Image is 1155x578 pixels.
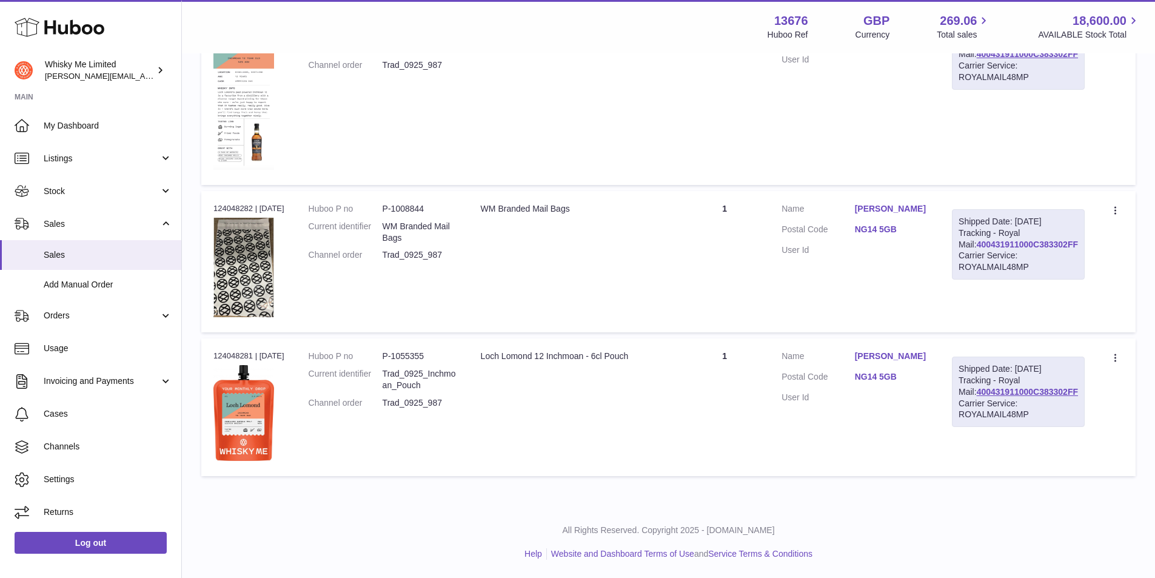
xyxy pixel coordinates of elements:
span: AVAILABLE Stock Total [1038,29,1140,41]
a: Help [524,549,542,559]
div: WM Branded Mail Bags [481,203,668,215]
dt: Name [782,203,854,218]
td: 1 [680,191,769,332]
a: 400431911000C383302FF [977,49,1078,59]
dt: User Id [782,244,854,256]
td: 1 [680,338,769,476]
strong: 13676 [774,13,808,29]
dd: Trad_0925_987 [383,397,457,409]
div: 124048282 | [DATE] [213,203,284,214]
div: Shipped Date: [DATE] [959,216,1078,227]
span: Invoicing and Payments [44,375,159,387]
a: 400431911000C383302FF [977,240,1078,249]
img: 1725358317.png [213,218,274,317]
dt: Postal Code [782,224,854,238]
a: 18,600.00 AVAILABLE Stock Total [1038,13,1140,41]
dt: Current identifier [309,221,383,244]
span: Add Manual Order [44,279,172,291]
dt: Current identifier [309,368,383,391]
span: 18,600.00 [1073,13,1127,29]
dt: Name [782,351,854,365]
dt: Channel order [309,249,383,261]
dt: Channel order [309,59,383,71]
span: Settings [44,474,172,485]
span: Sales [44,249,172,261]
dt: Channel order [309,397,383,409]
dd: P-1055355 [383,351,457,362]
div: 124048281 | [DATE] [213,351,284,361]
div: Currency [855,29,890,41]
td: 1 [680,1,769,185]
div: Carrier Service: ROYALMAIL48MP [959,60,1078,83]
span: Listings [44,153,159,164]
dd: Trad_0925_Inchmoan_Pouch [383,368,457,391]
div: Whisky Me Limited [45,59,154,82]
img: frances@whiskyshop.com [15,61,33,79]
strong: GBP [863,13,889,29]
dt: Huboo P no [309,351,383,362]
a: NG14 5GB [855,224,928,235]
dd: Trad_0925_987 [383,249,457,261]
div: Huboo Ref [768,29,808,41]
dt: Postal Code [782,371,854,386]
a: NG14 5GB [855,371,928,383]
span: Stock [44,186,159,197]
a: [PERSON_NAME] [855,351,928,362]
dt: User Id [782,392,854,403]
a: Service Terms & Conditions [708,549,812,559]
span: 269.06 [940,13,977,29]
span: [PERSON_NAME][EMAIL_ADDRESS][DOMAIN_NAME] [45,71,243,81]
dt: Huboo P no [309,203,383,215]
div: Carrier Service: ROYALMAIL48MP [959,250,1078,273]
span: My Dashboard [44,120,172,132]
li: and [547,548,812,560]
a: 400431911000C383302FF [977,387,1078,397]
a: 269.06 Total sales [937,13,991,41]
a: Log out [15,532,167,554]
div: Tracking - Royal Mail: [952,357,1085,427]
a: [PERSON_NAME] [855,203,928,215]
div: Tracking - Royal Mail: [952,209,1085,280]
span: Returns [44,506,172,518]
dd: Trad_0925_987 [383,59,457,71]
img: 136761757010120.png [213,28,274,170]
span: Orders [44,310,159,321]
span: Sales [44,218,159,230]
div: Tracking - Royal Mail: [952,19,1085,90]
span: Cases [44,408,172,420]
img: 136761755771757.jpg [213,365,274,461]
div: Carrier Service: ROYALMAIL48MP [959,398,1078,421]
span: Usage [44,343,172,354]
dt: User Id [782,54,854,66]
a: Website and Dashboard Terms of Use [551,549,694,559]
div: Shipped Date: [DATE] [959,363,1078,375]
p: All Rights Reserved. Copyright 2025 - [DOMAIN_NAME] [192,525,1145,536]
dd: P-1008844 [383,203,457,215]
span: Total sales [937,29,991,41]
dd: WM Branded Mail Bags [383,221,457,244]
span: Channels [44,441,172,452]
div: Loch Lomond 12 Inchmoan - 6cl Pouch [481,351,668,362]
